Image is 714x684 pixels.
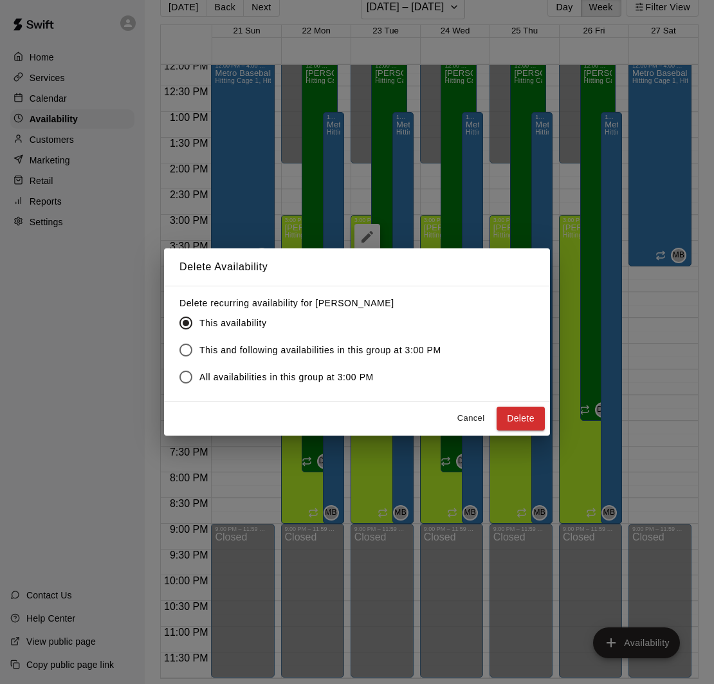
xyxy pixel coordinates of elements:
span: All availabilities in this group at 3:00 PM [199,371,374,384]
button: Cancel [450,409,491,429]
h2: Delete Availability [164,248,550,286]
span: This availability [199,317,266,330]
button: Delete [497,407,545,430]
label: Delete recurring availability for [PERSON_NAME] [179,297,452,310]
span: This and following availabilities in this group at 3:00 PM [199,344,441,357]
